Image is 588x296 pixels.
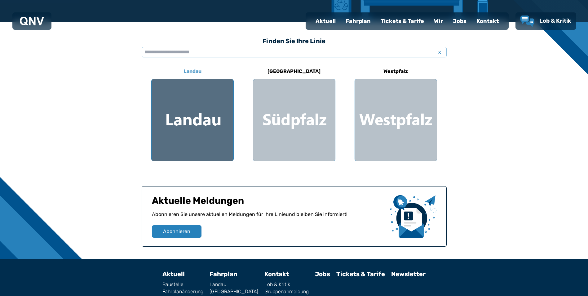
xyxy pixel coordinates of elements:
a: Lob & Kritik [264,282,309,287]
a: [GEOGRAPHIC_DATA] Region Südpfalz [253,64,335,161]
a: Landau [210,282,258,287]
img: newsletter [390,195,436,238]
span: Lob & Kritik [539,17,571,24]
a: Westpfalz Region Westpfalz [355,64,437,161]
h1: Aktuelle Meldungen [152,195,385,211]
img: QNV Logo [20,17,44,25]
h6: Landau [181,66,204,76]
h3: Finden Sie Ihre Linie [142,34,447,48]
a: Lob & Kritik [520,16,571,27]
a: Wir [429,13,448,29]
h6: Westpfalz [381,66,410,76]
a: Fahrplan [210,270,237,278]
a: Tickets & Tarife [336,270,385,278]
a: Landau Region Landau [151,64,234,161]
a: QNV Logo [20,15,44,27]
a: Jobs [315,270,330,278]
a: Kontakt [264,270,289,278]
a: Newsletter [391,270,426,278]
a: Kontakt [471,13,504,29]
a: [GEOGRAPHIC_DATA] [210,289,258,294]
p: Abonnieren Sie unsere aktuellen Meldungen für Ihre Linie und bleiben Sie informiert! [152,211,385,225]
a: Aktuell [311,13,341,29]
span: Abonnieren [163,228,190,235]
button: Abonnieren [152,225,201,238]
a: Fahrplanänderung [162,289,203,294]
a: Tickets & Tarife [376,13,429,29]
span: x [435,48,444,56]
a: Gruppenanmeldung [264,289,309,294]
a: Baustelle [162,282,203,287]
h6: [GEOGRAPHIC_DATA] [265,66,323,76]
a: Jobs [448,13,471,29]
a: Fahrplan [341,13,376,29]
a: Aktuell [162,270,185,278]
